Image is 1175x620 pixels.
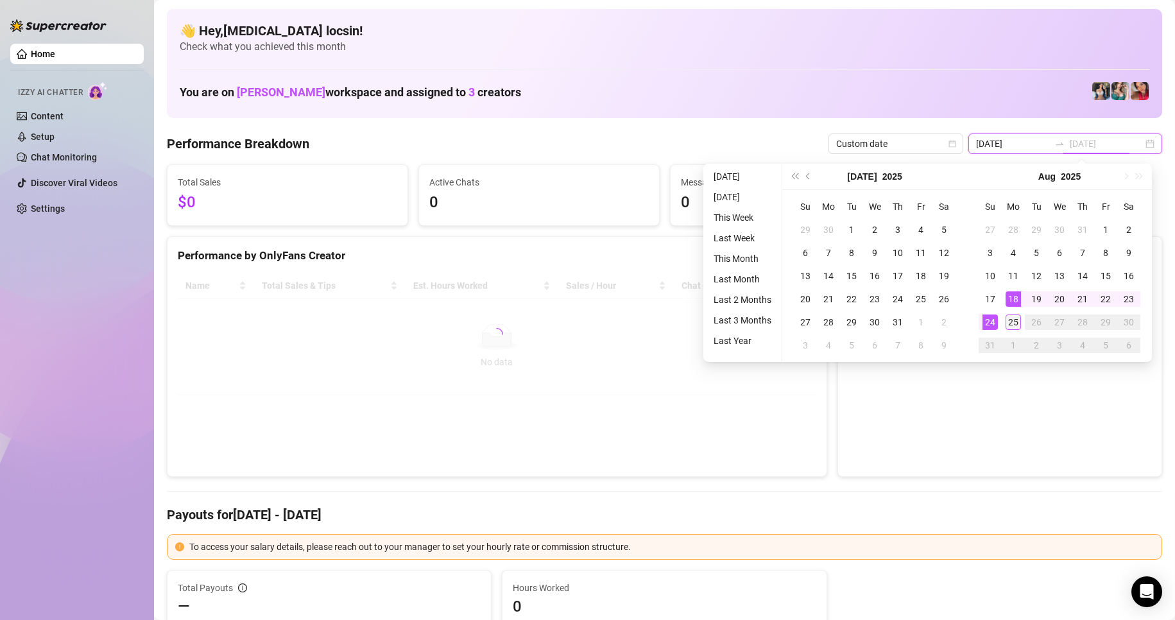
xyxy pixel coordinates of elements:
[890,245,905,261] div: 10
[1002,195,1025,218] th: Mo
[1098,338,1113,353] div: 5
[909,241,932,264] td: 2025-07-11
[1075,338,1090,353] div: 4
[1038,164,1056,189] button: Choose a month
[909,288,932,311] td: 2025-07-25
[794,241,817,264] td: 2025-07-06
[863,195,886,218] th: We
[1131,576,1162,607] div: Open Intercom Messenger
[867,338,882,353] div: 6
[1071,311,1094,334] td: 2025-08-28
[1029,268,1044,284] div: 12
[932,288,956,311] td: 2025-07-26
[844,338,859,353] div: 5
[1071,264,1094,288] td: 2025-08-14
[936,268,952,284] div: 19
[31,111,64,121] a: Content
[1052,314,1067,330] div: 27
[1048,218,1071,241] td: 2025-07-30
[1098,291,1113,307] div: 22
[1117,311,1140,334] td: 2025-08-30
[1121,338,1136,353] div: 6
[708,230,776,246] li: Last Week
[863,288,886,311] td: 2025-07-23
[886,288,909,311] td: 2025-07-24
[867,245,882,261] div: 9
[1071,218,1094,241] td: 2025-07-31
[913,222,929,237] div: 4
[821,245,836,261] div: 7
[31,203,65,214] a: Settings
[821,291,836,307] div: 21
[178,581,233,595] span: Total Payouts
[936,291,952,307] div: 26
[1002,288,1025,311] td: 2025-08-18
[1117,195,1140,218] th: Sa
[932,311,956,334] td: 2025-08-02
[167,506,1162,524] h4: Payouts for [DATE] - [DATE]
[1094,218,1117,241] td: 2025-08-01
[178,175,397,189] span: Total Sales
[1117,241,1140,264] td: 2025-08-09
[909,264,932,288] td: 2025-07-18
[1025,288,1048,311] td: 2025-08-19
[1075,268,1090,284] div: 14
[982,338,998,353] div: 31
[1048,288,1071,311] td: 2025-08-20
[1002,241,1025,264] td: 2025-08-04
[976,137,1049,151] input: Start date
[1094,334,1117,357] td: 2025-09-05
[840,288,863,311] td: 2025-07-22
[708,333,776,349] li: Last Year
[909,218,932,241] td: 2025-07-04
[867,268,882,284] div: 16
[913,291,929,307] div: 25
[932,218,956,241] td: 2025-07-05
[1075,291,1090,307] div: 21
[1025,195,1048,218] th: Tu
[1052,291,1067,307] div: 20
[936,314,952,330] div: 2
[468,85,475,99] span: 3
[1075,245,1090,261] div: 7
[909,334,932,357] td: 2025-08-08
[821,268,836,284] div: 14
[1054,139,1065,149] span: swap-right
[1131,82,1149,100] img: Vanessa
[817,288,840,311] td: 2025-07-21
[1071,334,1094,357] td: 2025-09-04
[936,338,952,353] div: 9
[890,314,905,330] div: 31
[1117,218,1140,241] td: 2025-08-02
[708,169,776,184] li: [DATE]
[1121,314,1136,330] div: 30
[1094,288,1117,311] td: 2025-08-22
[909,311,932,334] td: 2025-08-01
[178,596,190,617] span: —
[821,338,836,353] div: 4
[429,175,649,189] span: Active Chats
[840,334,863,357] td: 2025-08-05
[1121,245,1136,261] div: 9
[1094,264,1117,288] td: 2025-08-15
[948,140,956,148] span: calendar
[913,268,929,284] div: 18
[863,241,886,264] td: 2025-07-09
[890,268,905,284] div: 17
[708,292,776,307] li: Last 2 Months
[817,311,840,334] td: 2025-07-28
[708,189,776,205] li: [DATE]
[886,241,909,264] td: 2025-07-10
[31,178,117,188] a: Discover Viral Videos
[932,334,956,357] td: 2025-08-09
[890,291,905,307] div: 24
[844,268,859,284] div: 15
[1094,195,1117,218] th: Fr
[817,264,840,288] td: 2025-07-14
[180,85,521,99] h1: You are on workspace and assigned to creators
[513,596,816,617] span: 0
[1121,222,1136,237] div: 2
[863,218,886,241] td: 2025-07-02
[982,222,998,237] div: 27
[840,195,863,218] th: Tu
